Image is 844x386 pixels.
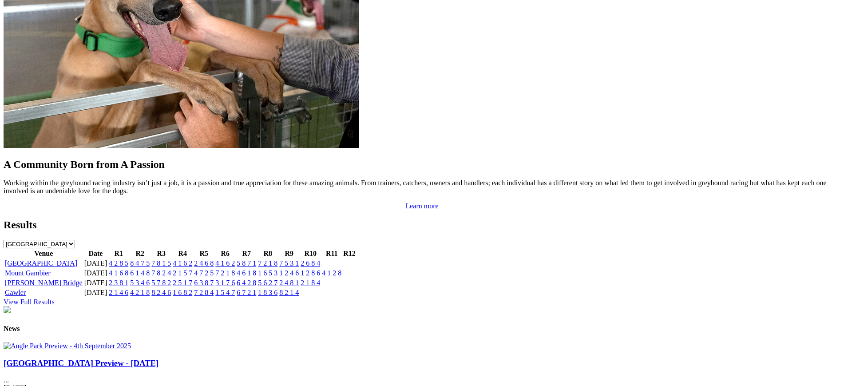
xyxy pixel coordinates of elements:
[84,269,108,278] td: [DATE]
[258,259,277,267] a: 7 2 1 8
[5,259,77,267] a: [GEOGRAPHIC_DATA]
[258,269,277,277] a: 1 6 5 3
[194,289,214,296] a: 7 2 8 4
[84,249,108,258] th: Date
[215,249,235,258] th: R6
[237,289,256,296] a: 6 7 2 1
[130,259,150,267] a: 8 4 7 5
[151,259,171,267] a: 7 8 1 5
[172,249,193,258] th: R4
[109,279,128,287] a: 2 3 8 1
[109,259,128,267] a: 4 2 8 5
[258,289,277,296] a: 1 8 3 6
[4,159,840,171] h2: A Community Born from A Passion
[109,289,128,296] a: 2 1 4 6
[279,249,299,258] th: R9
[5,289,26,296] a: Gawler
[301,269,320,277] a: 1 2 8 6
[215,269,235,277] a: 7 2 1 8
[237,279,256,287] a: 6 4 2 8
[215,259,235,267] a: 4 1 6 2
[130,269,150,277] a: 6 1 4 8
[4,298,55,306] a: View Full Results
[279,269,299,277] a: 1 2 4 6
[321,249,342,258] th: R11
[173,279,192,287] a: 2 5 1 7
[151,279,171,287] a: 5 7 8 2
[130,249,150,258] th: R2
[237,259,256,267] a: 5 8 7 1
[4,306,11,313] img: chasers_homepage.jpg
[194,259,214,267] a: 2 4 6 8
[4,249,83,258] th: Venue
[130,279,150,287] a: 5 3 4 6
[84,259,108,268] td: [DATE]
[258,249,278,258] th: R8
[343,249,356,258] th: R12
[236,249,257,258] th: R7
[151,289,171,296] a: 8 2 4 6
[279,289,299,296] a: 8 2 1 4
[5,279,83,287] a: [PERSON_NAME] Bridge
[322,269,341,277] a: 4 1 2 8
[4,358,158,368] a: [GEOGRAPHIC_DATA] Preview - [DATE]
[279,279,299,287] a: 2 4 8 1
[5,269,51,277] a: Mount Gambier
[301,259,320,267] a: 2 6 8 4
[258,279,277,287] a: 5 6 2 7
[194,269,214,277] a: 4 7 2 5
[108,249,129,258] th: R1
[194,279,214,287] a: 6 3 8 7
[173,259,192,267] a: 4 1 6 2
[84,288,108,297] td: [DATE]
[300,249,321,258] th: R10
[151,249,171,258] th: R3
[4,342,131,350] img: Angle Park Preview - 4th September 2025
[151,269,171,277] a: 7 8 2 4
[173,269,192,277] a: 2 1 5 7
[215,279,235,287] a: 3 1 7 6
[4,219,840,231] h2: Results
[84,279,108,287] td: [DATE]
[405,202,438,210] a: Learn more
[4,325,840,333] h4: News
[130,289,150,296] a: 4 2 1 8
[194,249,214,258] th: R5
[301,279,320,287] a: 2 1 8 4
[215,289,235,296] a: 1 5 4 7
[109,269,128,277] a: 4 1 6 8
[279,259,299,267] a: 7 5 3 1
[4,179,840,195] p: Working within the greyhound racing industry isn’t just a job, it is a passion and true appreciat...
[237,269,256,277] a: 4 6 1 8
[173,289,192,296] a: 1 6 8 2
